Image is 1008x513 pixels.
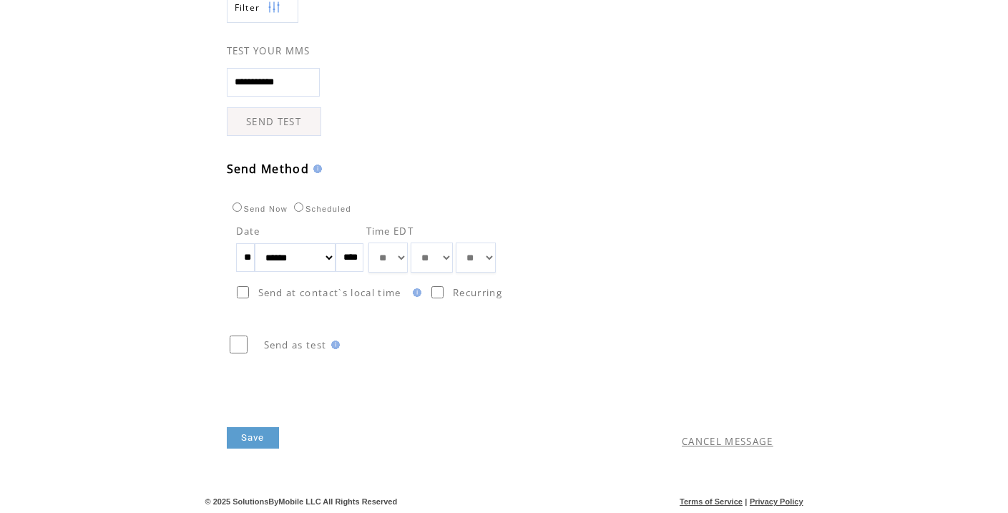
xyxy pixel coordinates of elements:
[227,44,310,57] span: TEST YOUR MMS
[309,165,322,173] img: help.gif
[745,497,747,506] span: |
[227,427,279,449] a: Save
[682,435,773,448] a: CANCEL MESSAGE
[408,288,421,297] img: help.gif
[290,205,351,213] label: Scheduled
[229,205,288,213] label: Send Now
[236,225,260,238] span: Date
[680,497,743,506] a: Terms of Service
[233,202,242,212] input: Send Now
[258,286,401,299] span: Send at contact`s local time
[235,1,260,14] span: Show filters
[453,286,502,299] span: Recurring
[264,338,327,351] span: Send as test
[327,341,340,349] img: help.gif
[205,497,398,506] span: © 2025 SolutionsByMobile LLC All Rights Reserved
[750,497,803,506] a: Privacy Policy
[294,202,303,212] input: Scheduled
[227,161,310,177] span: Send Method
[227,107,321,136] a: SEND TEST
[366,225,414,238] span: Time EDT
